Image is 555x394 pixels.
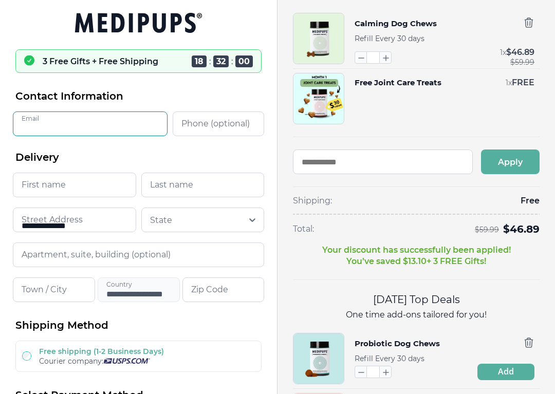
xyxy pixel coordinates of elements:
[235,55,253,67] span: 00
[231,57,233,66] span: :
[293,309,540,321] p: One time add-ons tailored for you!
[475,226,499,234] span: $ 59.99
[506,78,512,87] span: 1 x
[355,34,424,43] span: Refill Every 30 days
[355,354,424,363] span: Refill Every 30 days
[293,292,540,307] h2: [DATE] Top Deals
[293,73,344,124] img: Free Joint Care Treats
[293,223,314,235] span: Total:
[192,55,207,67] span: 18
[500,48,506,57] span: 1 x
[503,223,540,235] span: $ 46.89
[15,318,262,332] h2: Shipping Method
[355,337,440,350] button: Probiotic Dog Chews
[481,149,540,174] button: Apply
[213,55,229,67] span: 32
[506,47,534,57] span: $ 46.89
[510,58,534,66] span: $ 59.99
[293,13,344,64] img: Calming Dog Chews
[39,347,164,356] label: Free shipping (1-2 Business Days)
[355,17,437,30] button: Calming Dog Chews
[355,77,441,88] button: Free Joint Care Treats
[39,357,103,366] span: Courier company:
[512,78,534,87] span: FREE
[477,364,534,380] button: Add
[293,333,344,384] img: Probiotic Dog Chews
[322,245,511,267] p: Your discount has successfully been applied! You’ve saved $ 13.10 + 3 FREE Gifts!
[521,195,540,207] span: Free
[103,358,150,364] img: Usps courier company
[43,57,158,66] p: 3 Free Gifts + Free Shipping
[209,57,211,66] span: :
[15,151,59,164] span: Delivery
[15,89,123,103] span: Contact Information
[293,195,332,207] span: Shipping:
